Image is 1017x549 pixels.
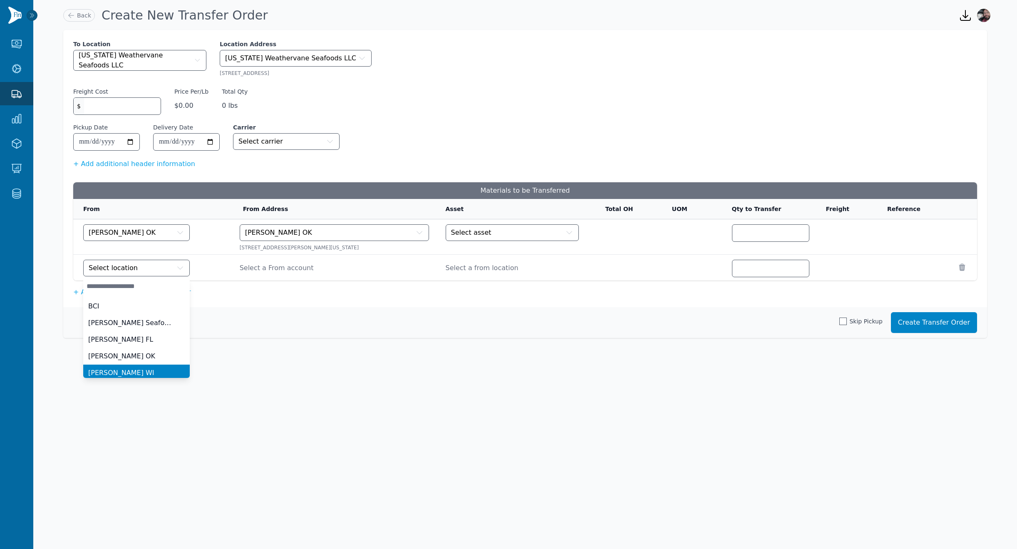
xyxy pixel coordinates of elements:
[73,159,195,169] button: + Add additional header information
[174,87,208,96] label: Price Per/Lb
[245,228,312,238] span: [PERSON_NAME] OK
[233,199,436,219] th: From Address
[436,199,595,219] th: Asset
[958,263,966,271] button: Remove
[233,123,340,132] label: Carrier
[83,224,190,241] button: [PERSON_NAME] OK
[73,40,206,48] label: To Location
[83,260,190,276] button: Select location
[238,137,283,147] span: Select carrier
[73,287,191,297] button: + Add Additional Assets to Transfer
[73,50,206,71] button: [US_STATE] Weathervane Seafoods LLC
[595,199,662,219] th: Total OH
[222,87,248,96] label: Total Qty
[63,9,95,22] a: Back
[451,228,491,238] span: Select asset
[73,87,108,96] label: Freight Cost
[220,50,372,67] button: [US_STATE] Weathervane Seafoods LLC
[73,182,977,199] h3: Materials to be Transferred
[89,263,138,273] span: Select location
[89,228,156,238] span: [PERSON_NAME] OK
[220,40,372,48] label: Location Address
[102,8,268,23] h1: Create New Transfer Order
[174,101,208,111] span: $0.00
[73,199,233,219] th: From
[891,312,977,333] button: Create Transfer Order
[240,263,429,273] span: Select a From account
[446,258,589,273] span: Select a from location
[240,224,429,241] button: [PERSON_NAME] OK
[233,133,340,150] button: Select carrier
[222,101,248,111] span: 0 lbs
[877,199,953,219] th: Reference
[816,199,878,219] th: Freight
[240,244,429,251] div: [STREET_ADDRESS][PERSON_NAME][US_STATE]
[153,123,193,132] label: Delivery Date
[225,53,356,63] span: [US_STATE] Weathervane Seafoods LLC
[74,98,84,114] span: $
[446,224,579,241] button: Select asset
[8,7,22,24] img: Finventory
[722,199,816,219] th: Qty to Transfer
[73,123,108,132] label: Pickup Date
[662,199,722,219] th: UOM
[220,70,372,77] div: [STREET_ADDRESS]
[977,9,990,22] img: Gareth Morales
[849,317,882,325] span: Skip Pickup
[79,50,192,70] span: [US_STATE] Weathervane Seafoods LLC
[83,278,190,295] input: Select location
